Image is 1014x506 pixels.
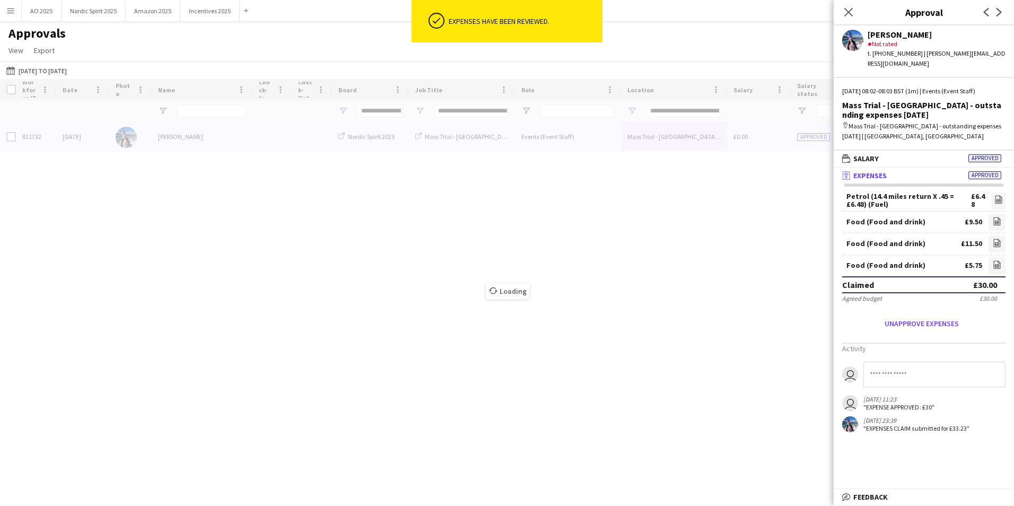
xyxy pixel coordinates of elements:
span: Loading [486,283,530,299]
div: "EXPENSES CLAIM submitted for £33.23" [863,424,969,432]
a: Export [30,43,59,57]
div: Food (Food and drink) [846,240,925,248]
span: View [8,46,23,55]
h3: Approval [834,5,1014,19]
span: Feedback [853,492,888,502]
span: Export [34,46,55,55]
button: AO 2025 [22,1,62,21]
div: Food (Food and drink) [846,218,925,226]
button: Amazon 2025 [126,1,180,21]
h3: Activity [842,344,1006,353]
div: £9.50 [965,218,982,226]
button: Unapprove expenses [842,315,1001,332]
mat-expansion-panel-header: ExpensesApproved [834,168,1014,184]
div: £30.00 [980,294,997,302]
mat-expansion-panel-header: SalaryApproved [834,151,1014,167]
div: [DATE] 08:02-08:03 BST (1m) | Events (Event Staff) [842,86,1006,96]
div: Expenses have been reviewed. [449,16,598,26]
app-user-avatar: Katie Roberts [842,416,858,432]
div: Not rated [868,39,1006,49]
span: Expenses [853,171,887,180]
span: Salary [853,154,879,163]
mat-expansion-panel-header: Feedback [834,489,1014,505]
span: Approved [968,171,1001,179]
div: [DATE] 23:39 [863,416,969,424]
app-user-avatar: Kerri Melville-Gee [842,395,858,411]
div: £5.75 [965,261,982,269]
div: [DATE] 11:23 [863,395,934,403]
div: Mass Trial - [GEOGRAPHIC_DATA] - outstanding expenses [DATE] | [GEOGRAPHIC_DATA], [GEOGRAPHIC_DATA] [842,121,1006,141]
div: £6.48 [971,193,985,208]
span: Approved [968,154,1001,162]
div: [PERSON_NAME] [868,30,1006,39]
button: [DATE] to [DATE] [4,64,69,77]
button: Incentives 2025 [180,1,240,21]
div: £11.50 [961,240,982,248]
div: Food (Food and drink) [846,261,925,269]
div: Mass Trial - [GEOGRAPHIC_DATA] - outstanding expenses [DATE] [842,100,1006,119]
button: Nordic Spirit 2025 [62,1,126,21]
div: Petrol (14.4 miles return X .45 = £6.48) (Fuel) [846,193,971,208]
div: ExpensesApproved [834,184,1014,446]
div: Claimed [842,280,874,290]
div: t. [PHONE_NUMBER] | [PERSON_NAME][EMAIL_ADDRESS][DOMAIN_NAME] [868,49,1006,68]
div: £30.00 [973,280,997,290]
a: View [4,43,28,57]
div: Agreed budget [842,294,882,302]
div: "EXPENSE APPROVED: £30" [863,403,934,411]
